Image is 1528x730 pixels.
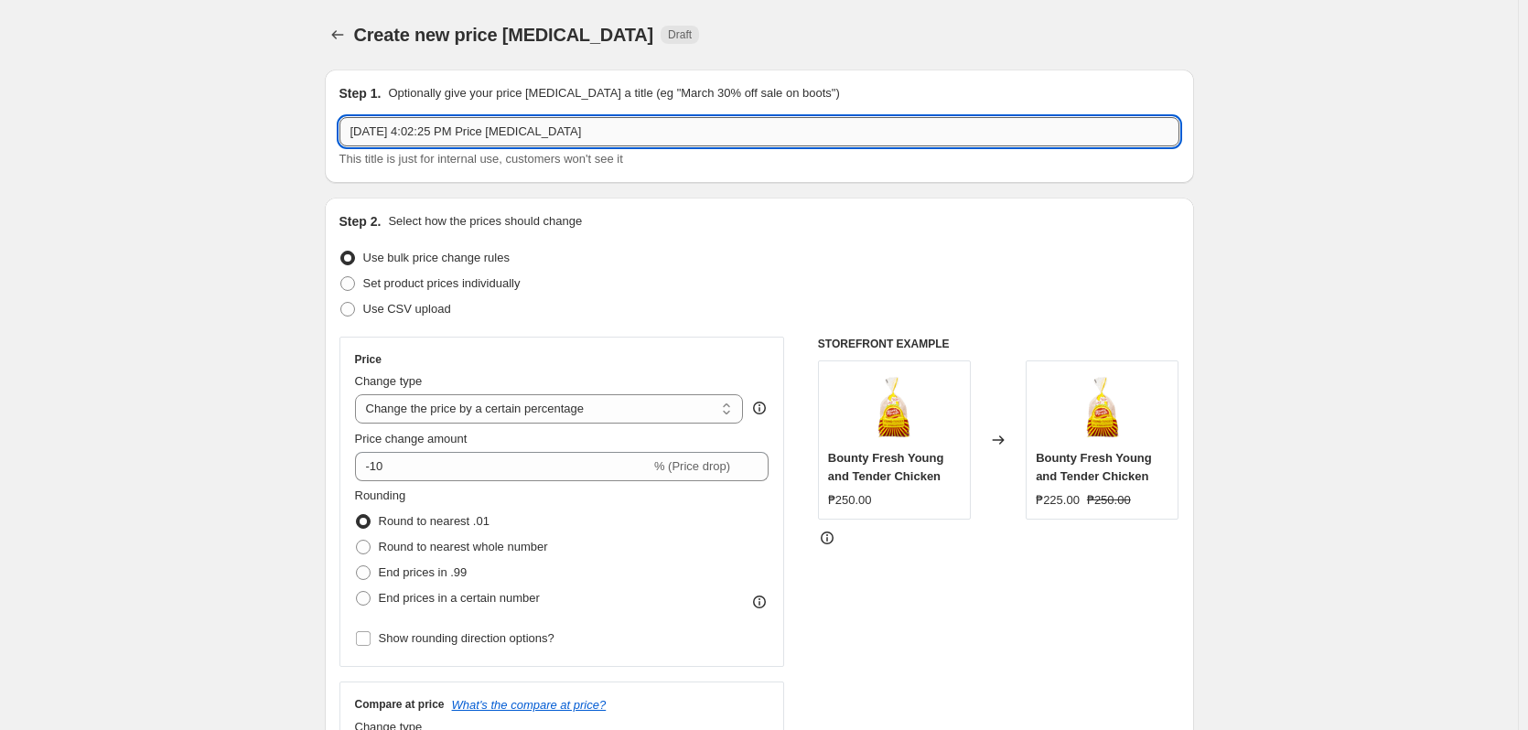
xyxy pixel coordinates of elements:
img: Young_TenderOld_80x.png [1066,370,1139,444]
p: Select how the prices should change [388,212,582,231]
h2: Step 2. [339,212,382,231]
span: Show rounding direction options? [379,631,554,645]
p: Optionally give your price [MEDICAL_DATA] a title (eg "March 30% off sale on boots") [388,84,839,102]
span: Create new price [MEDICAL_DATA] [354,25,654,45]
input: 30% off holiday sale [339,117,1179,146]
span: Draft [668,27,692,42]
button: What's the compare at price? [452,698,607,712]
span: Rounding [355,488,406,502]
img: Young_TenderOld_80x.png [857,370,931,444]
div: ₱225.00 [1036,491,1080,510]
span: Bounty Fresh Young and Tender Chicken [1036,451,1152,483]
span: End prices in .99 [379,565,468,579]
span: Bounty Fresh Young and Tender Chicken [828,451,944,483]
div: help [750,399,769,417]
input: -15 [355,452,651,481]
h6: STOREFRONT EXAMPLE [818,337,1179,351]
h2: Step 1. [339,84,382,102]
span: Set product prices individually [363,276,521,290]
span: End prices in a certain number [379,591,540,605]
span: Change type [355,374,423,388]
span: Use CSV upload [363,302,451,316]
span: % (Price drop) [654,459,730,473]
span: Round to nearest .01 [379,514,490,528]
span: Price change amount [355,432,468,446]
span: Use bulk price change rules [363,251,510,264]
span: Round to nearest whole number [379,540,548,553]
strike: ₱250.00 [1087,491,1131,510]
span: This title is just for internal use, customers won't see it [339,152,623,166]
h3: Compare at price [355,697,445,712]
button: Price change jobs [325,22,350,48]
div: ₱250.00 [828,491,872,510]
h3: Price [355,352,382,367]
